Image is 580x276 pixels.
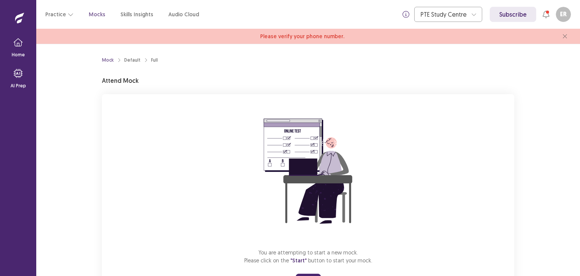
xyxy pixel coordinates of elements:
button: close [559,30,571,42]
button: info [399,8,413,21]
div: Default [124,57,140,64]
div: Full [151,57,158,64]
span: "Start" [290,257,307,264]
a: Audio Cloud [168,11,199,19]
a: Subscribe [490,7,536,22]
div: PTE Study Centre [421,7,467,22]
button: ER [556,7,571,22]
img: attend-mock [240,103,376,239]
p: Attend Mock [102,76,139,85]
nav: breadcrumb [102,57,158,64]
p: You are attempting to start a new mock. Please click on the button to start your mock. [244,248,372,265]
a: Mocks [89,11,105,19]
a: Skills Insights [120,11,153,19]
p: AI Prep [11,82,26,89]
span: Please verify your phone number. [260,33,344,40]
p: Home [12,51,25,58]
button: Practice [45,8,74,21]
a: Mock [102,57,114,64]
